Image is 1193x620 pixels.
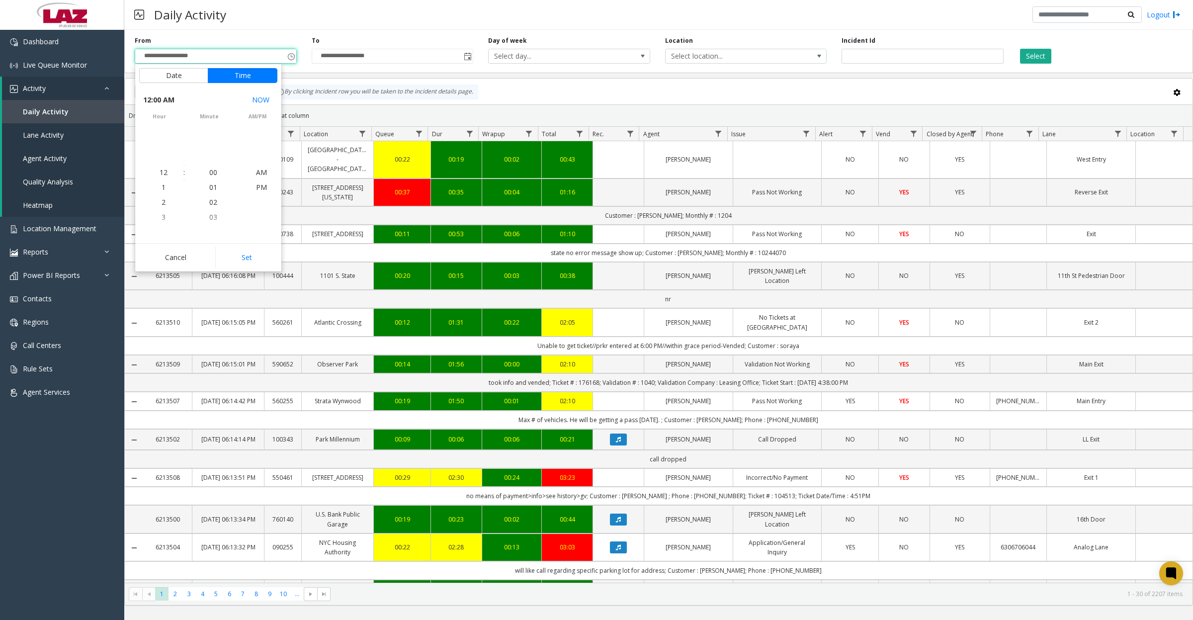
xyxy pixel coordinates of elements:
span: Agent Services [23,387,70,397]
span: Call Centers [23,341,61,350]
div: 01:10 [548,229,587,239]
a: Pass Not Working [739,229,816,239]
a: 00:22 [488,318,536,327]
a: NO [885,155,924,164]
a: Main Exit [1053,359,1129,369]
img: 'icon' [10,319,18,327]
a: 01:50 [437,396,476,406]
a: Exit 2 [1053,318,1129,327]
a: Lot Filter Menu [284,127,298,140]
a: 00:09 [380,435,425,444]
button: Select now [248,91,273,109]
span: Heatmap [23,200,53,210]
a: 6213502 [150,435,186,444]
span: NO [899,543,909,551]
a: NO [885,435,924,444]
a: Collapse Details [125,189,144,197]
a: Park Millennium [308,435,367,444]
a: NO [885,271,924,280]
td: will like call regarding specific parking lot for address; Customer : [PERSON_NAME]; Phone : [PHO... [144,561,1193,580]
label: To [312,36,320,45]
a: West Entry [1053,155,1129,164]
a: 6213508 [150,473,186,482]
div: 02:10 [548,359,587,369]
a: 00:02 [488,155,536,164]
a: NO [828,229,872,239]
a: Call Dropped [739,435,816,444]
span: Rule Sets [23,364,53,373]
a: Strata Wynwood [308,396,367,406]
span: NO [899,435,909,443]
a: NO [885,515,924,524]
button: Time tab [208,68,277,83]
span: YES [899,360,909,368]
span: NO [955,397,964,405]
span: NO [955,435,964,443]
a: 00:15 [437,271,476,280]
a: 02:10 [548,396,587,406]
a: 6213507 [150,396,186,406]
a: 760140 [270,515,295,524]
label: Day of week [488,36,527,45]
a: 00:23 [437,515,476,524]
a: Issue Filter Menu [800,127,813,140]
div: 00:53 [437,229,476,239]
a: YES [936,155,984,164]
a: NO [828,187,872,197]
a: Dur Filter Menu [463,127,476,140]
div: 00:24 [488,473,536,482]
a: NO [936,435,984,444]
a: 1101 S. State [308,271,367,280]
div: 03:03 [548,542,587,552]
a: Vend Filter Menu [907,127,920,140]
a: [PERSON_NAME] [650,473,727,482]
td: call dropped [144,450,1193,468]
span: YES [899,473,909,482]
a: 00:43 [548,155,587,164]
div: 02:05 [548,318,587,327]
a: Location Filter Menu [1168,127,1181,140]
a: LL Exit [1053,435,1129,444]
span: NO [899,515,909,524]
a: 02:30 [437,473,476,482]
a: 00:38 [548,271,587,280]
span: YES [955,188,964,196]
div: 00:37 [380,187,425,197]
a: YES [936,187,984,197]
a: Queue Filter Menu [412,127,426,140]
img: 'icon' [10,38,18,46]
a: [DATE] 06:14:14 PM [198,435,258,444]
img: 'icon' [10,225,18,233]
span: Reports [23,247,48,257]
div: 00:22 [380,155,425,164]
div: 00:13 [488,542,536,552]
a: Main Entry [1053,396,1129,406]
a: NO [828,359,872,369]
span: YES [899,188,909,196]
td: Customer : [PERSON_NAME]; Monthly # : 1204 [144,206,1193,225]
span: YES [955,473,964,482]
span: Live Queue Monitor [23,60,87,70]
button: Cancel [139,247,212,268]
a: 6213500 [150,515,186,524]
a: 00:00 [488,359,536,369]
span: Toggle popup [285,49,296,63]
div: 00:19 [437,155,476,164]
a: YES [885,473,924,482]
a: 01:16 [548,187,587,197]
span: NO [955,515,964,524]
span: YES [899,230,909,238]
img: 'icon' [10,62,18,70]
a: Total Filter Menu [573,127,587,140]
img: pageIcon [134,2,144,27]
a: Closed by Agent Filter Menu [966,127,980,140]
button: Set [215,247,278,268]
a: 00:19 [380,396,425,406]
a: 00:14 [380,359,425,369]
a: YES [885,187,924,197]
span: YES [899,397,909,405]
